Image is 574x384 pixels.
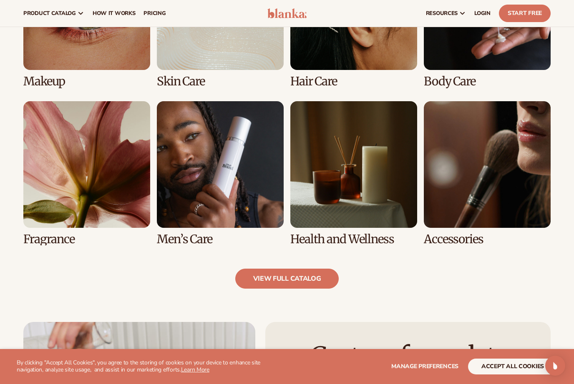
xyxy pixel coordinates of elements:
span: How It Works [93,10,136,17]
div: Open Intercom Messenger [545,356,565,376]
h3: Skin Care [157,75,284,88]
h3: Hair Care [290,75,417,88]
h3: Body Care [424,75,551,88]
p: By clicking "Accept All Cookies", you agree to the storing of cookies on your device to enhance s... [17,359,288,374]
a: view full catalog [235,269,339,289]
img: logo [267,8,307,18]
button: accept all cookies [468,359,557,374]
button: Manage preferences [391,359,458,374]
span: product catalog [23,10,76,17]
h3: Makeup [23,75,150,88]
div: 5 / 8 [23,101,150,246]
a: Learn More [181,366,209,374]
span: Manage preferences [391,362,458,370]
span: pricing [143,10,166,17]
div: 8 / 8 [424,101,551,246]
span: LOGIN [474,10,491,17]
a: Start Free [499,5,551,22]
div: 6 / 8 [157,101,284,246]
span: resources [426,10,458,17]
div: 7 / 8 [290,101,417,246]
